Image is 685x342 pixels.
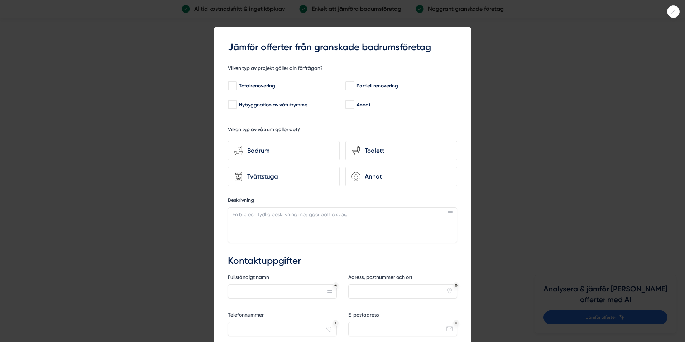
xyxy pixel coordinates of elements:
[228,197,457,206] label: Beskrivning
[228,65,323,74] h5: Vilken typ av projekt gäller din förfrågan?
[345,101,354,108] input: Annat
[334,284,337,287] div: Obligatoriskt
[348,274,457,283] label: Adress, postnummer och ort
[228,255,457,267] h3: Kontaktuppgifter
[228,41,457,54] h3: Jämför offerter från granskade badrumsföretag
[348,312,457,320] label: E-postadress
[345,82,354,90] input: Partiell renovering
[228,101,236,108] input: Nybyggnation av våtutrymme
[334,322,337,324] div: Obligatoriskt
[228,274,337,283] label: Fullständigt namn
[228,126,300,135] h5: Vilken typ av våtrum gäller det?
[228,312,337,320] label: Telefonnummer
[455,284,458,287] div: Obligatoriskt
[228,82,236,90] input: Totalrenovering
[455,322,458,324] div: Obligatoriskt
